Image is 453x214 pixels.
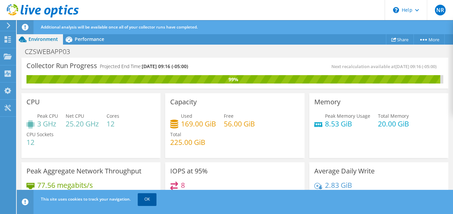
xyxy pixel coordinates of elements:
h3: Average Daily Write [314,167,375,175]
h4: 12 [107,120,119,127]
h3: Memory [314,98,340,106]
h4: 169.00 GiB [181,120,216,127]
span: Peak Memory Usage [325,113,370,119]
h4: 8.53 GiB [325,120,370,127]
span: Environment [28,36,58,42]
a: More [413,34,445,45]
span: Free [224,113,234,119]
span: CPU Sockets [26,131,54,138]
svg: \n [393,7,399,13]
h3: CPU [26,98,40,106]
h4: 225.00 GiB [170,139,205,146]
h4: 20.00 GiB [378,120,409,127]
span: Performance [75,36,104,42]
a: OK [138,193,156,205]
h4: 77.56 megabits/s [37,181,93,189]
span: Used [181,113,192,119]
span: [DATE] 09:16 (-05:00) [395,63,437,69]
span: Net CPU [66,113,84,119]
h3: Peak Aggregate Network Throughput [26,167,141,175]
span: Cores [107,113,119,119]
a: Share [386,34,414,45]
span: This site uses cookies to track your navigation. [41,196,131,202]
span: Peak CPU [37,113,58,119]
span: Total [170,131,181,138]
h4: 2.83 GiB [325,181,352,189]
span: Next recalculation available at [331,63,440,69]
h4: Projected End Time: [100,63,188,70]
h1: CZSWEBAPP03 [22,48,80,55]
h3: IOPS at 95% [170,167,208,175]
span: Additional analysis will be available once all of your collector runs have completed. [41,24,198,30]
h4: 8 [181,181,185,189]
h3: Capacity [170,98,197,106]
div: 99% [26,76,440,83]
h4: 12 [26,139,54,146]
h4: 25.20 GHz [66,120,99,127]
h4: 56.00 GiB [224,120,255,127]
span: NR [435,5,446,15]
span: Total Memory [378,113,409,119]
span: [DATE] 09:16 (-05:00) [142,63,188,69]
h4: 3 GHz [37,120,58,127]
